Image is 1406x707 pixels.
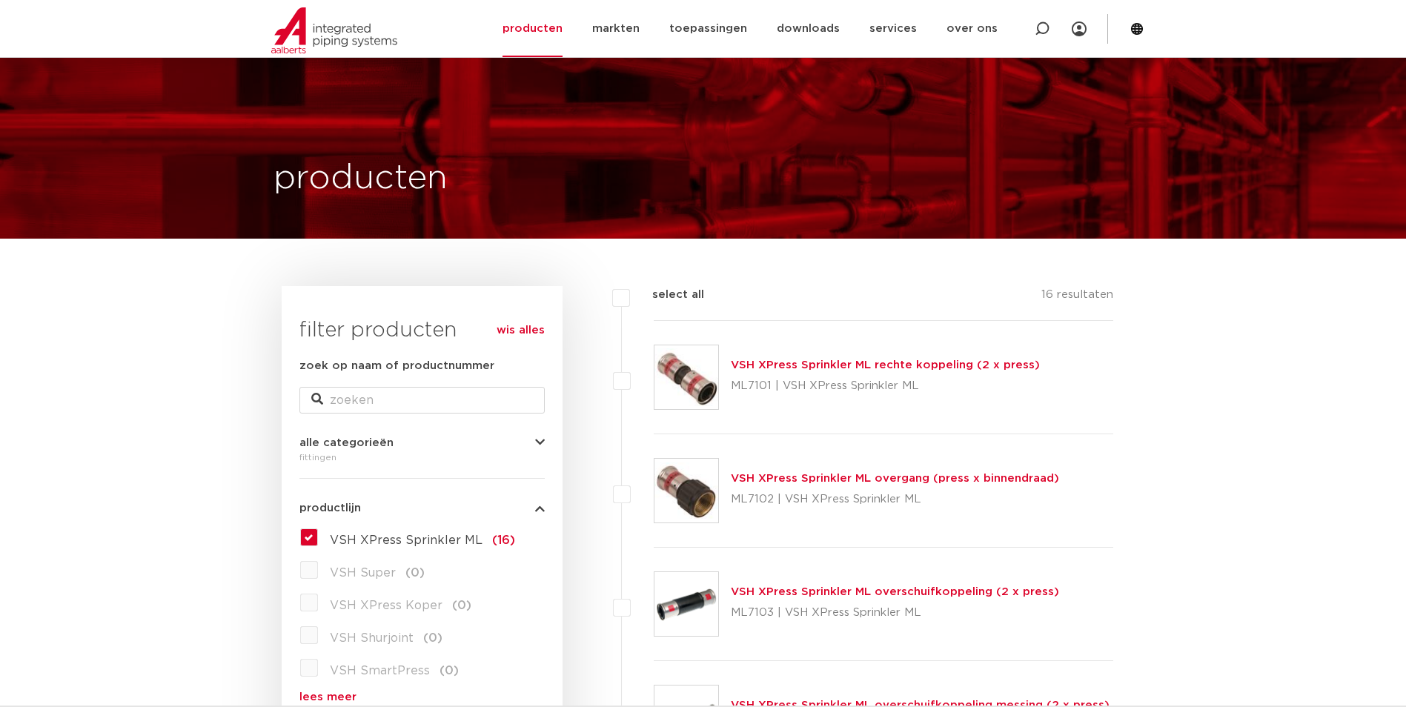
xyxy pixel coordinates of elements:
[299,502,361,514] span: productlijn
[299,357,494,375] label: zoek op naam of productnummer
[299,437,545,448] button: alle categorieën
[654,345,718,409] img: Thumbnail for VSH XPress Sprinkler ML rechte koppeling (2 x press)
[299,316,545,345] h3: filter producten
[497,322,545,339] a: wis alles
[440,665,459,677] span: (0)
[330,600,442,611] span: VSH XPress Koper
[731,359,1040,371] a: VSH XPress Sprinkler ML rechte koppeling (2 x press)
[330,632,414,644] span: VSH Shurjoint
[492,534,515,546] span: (16)
[330,665,430,677] span: VSH SmartPress
[731,601,1059,625] p: ML7103 | VSH XPress Sprinkler ML
[273,155,448,202] h1: producten
[630,286,704,304] label: select all
[654,459,718,522] img: Thumbnail for VSH XPress Sprinkler ML overgang (press x binnendraad)
[731,488,1059,511] p: ML7102 | VSH XPress Sprinkler ML
[299,691,545,703] a: lees meer
[731,586,1059,597] a: VSH XPress Sprinkler ML overschuifkoppeling (2 x press)
[731,473,1059,484] a: VSH XPress Sprinkler ML overgang (press x binnendraad)
[452,600,471,611] span: (0)
[330,567,396,579] span: VSH Super
[299,437,394,448] span: alle categorieën
[1072,13,1087,45] div: my IPS
[299,448,545,466] div: fittingen
[731,374,1040,398] p: ML7101 | VSH XPress Sprinkler ML
[299,387,545,414] input: zoeken
[1041,286,1113,309] p: 16 resultaten
[299,502,545,514] button: productlijn
[405,567,425,579] span: (0)
[330,534,483,546] span: VSH XPress Sprinkler ML
[423,632,442,644] span: (0)
[654,572,718,636] img: Thumbnail for VSH XPress Sprinkler ML overschuifkoppeling (2 x press)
